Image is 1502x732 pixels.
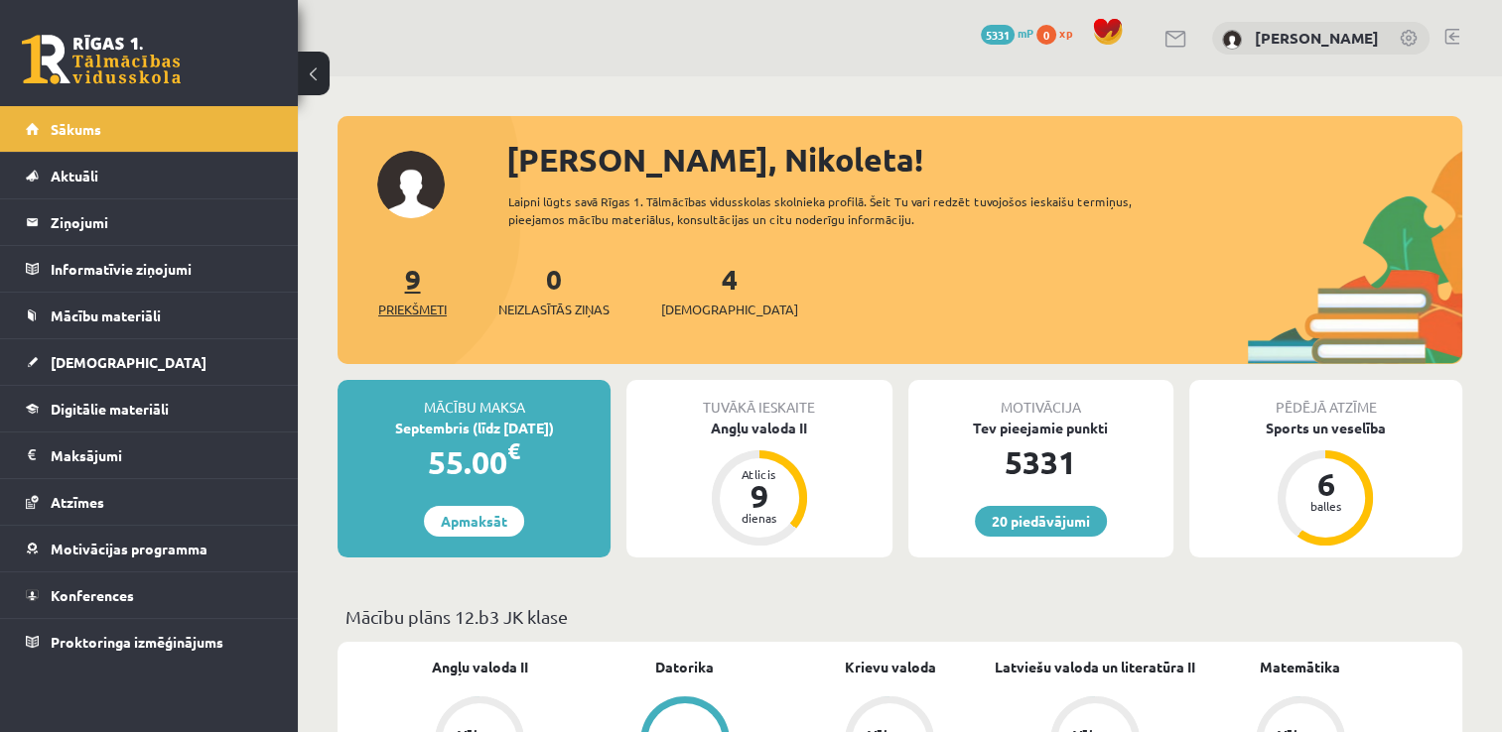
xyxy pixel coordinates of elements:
span: [DEMOGRAPHIC_DATA] [661,300,798,319]
a: Proktoringa izmēģinājums [26,619,273,665]
a: 5331 mP [981,25,1033,41]
a: Motivācijas programma [26,526,273,571]
span: xp [1059,25,1072,41]
img: Nikoleta Zamarjonova [1222,30,1242,50]
legend: Informatīvie ziņojumi [51,246,273,292]
legend: Ziņojumi [51,199,273,245]
a: Sports un veselība 6 balles [1189,418,1462,549]
a: Digitālie materiāli [26,386,273,431]
span: Neizlasītās ziņas [498,300,610,319]
span: 0 [1036,25,1056,45]
div: Tev pieejamie punkti [908,418,1173,438]
a: Latviešu valoda un literatūra II [995,657,1195,677]
div: Angļu valoda II [626,418,891,438]
legend: Maksājumi [51,432,273,478]
a: Datorika [655,657,714,677]
div: dienas [730,512,789,524]
a: Konferences [26,572,273,618]
span: Mācību materiāli [51,306,161,324]
a: Sākums [26,106,273,152]
div: balles [1296,500,1355,512]
div: [PERSON_NAME], Nikoleta! [506,136,1462,183]
span: Atzīmes [51,493,104,511]
span: Proktoringa izmēģinājums [51,633,223,651]
a: Rīgas 1. Tālmācības vidusskola [22,35,181,84]
a: 4[DEMOGRAPHIC_DATA] [661,261,798,319]
a: Angļu valoda II Atlicis 9 dienas [626,418,891,549]
span: mP [1018,25,1033,41]
div: Sports un veselība [1189,418,1462,438]
span: 5331 [981,25,1015,45]
span: Priekšmeti [378,300,447,319]
a: Apmaksāt [424,506,524,537]
div: 6 [1296,468,1355,500]
a: 9Priekšmeti [378,261,447,319]
a: 0Neizlasītās ziņas [498,261,610,319]
span: Motivācijas programma [51,540,207,557]
div: Motivācija [908,380,1173,418]
div: Septembris (līdz [DATE]) [338,418,611,438]
div: 5331 [908,438,1173,486]
span: Konferences [51,586,134,604]
div: Pēdējā atzīme [1189,380,1462,418]
div: Laipni lūgts savā Rīgas 1. Tālmācības vidusskolas skolnieka profilā. Šeit Tu vari redzēt tuvojošo... [508,192,1183,228]
a: Atzīmes [26,479,273,525]
div: Mācību maksa [338,380,611,418]
a: 20 piedāvājumi [975,506,1107,537]
div: Atlicis [730,468,789,480]
a: Maksājumi [26,432,273,478]
a: 0 xp [1036,25,1082,41]
a: Angļu valoda II [432,657,528,677]
span: Sākums [51,120,101,138]
a: Krievu valoda [844,657,935,677]
div: 55.00 [338,438,611,486]
span: Digitālie materiāli [51,400,169,418]
a: [DEMOGRAPHIC_DATA] [26,339,273,385]
a: Ziņojumi [26,199,273,245]
span: Aktuāli [51,167,98,184]
div: 9 [730,480,789,512]
span: [DEMOGRAPHIC_DATA] [51,353,206,371]
a: Matemātika [1260,657,1340,677]
p: Mācību plāns 12.b3 JK klase [345,603,1454,630]
a: Aktuāli [26,153,273,198]
a: Mācību materiāli [26,293,273,338]
div: Tuvākā ieskaite [626,380,891,418]
span: € [507,436,520,465]
a: [PERSON_NAME] [1255,28,1379,48]
a: Informatīvie ziņojumi [26,246,273,292]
